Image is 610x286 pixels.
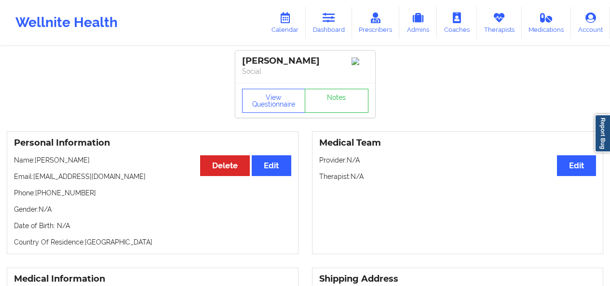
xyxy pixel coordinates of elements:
[352,57,368,65] img: Image%2Fplaceholer-image.png
[477,7,522,39] a: Therapists
[319,137,596,149] h3: Medical Team
[242,89,306,113] button: View Questionnaire
[242,55,368,67] div: [PERSON_NAME]
[571,7,610,39] a: Account
[595,114,610,152] a: Report Bug
[399,7,437,39] a: Admins
[242,67,368,76] p: Social
[14,273,291,285] h3: Medical Information
[252,155,291,176] button: Edit
[14,137,291,149] h3: Personal Information
[319,273,596,285] h3: Shipping Address
[305,89,368,113] a: Notes
[306,7,352,39] a: Dashboard
[522,7,571,39] a: Medications
[14,172,291,181] p: Email: [EMAIL_ADDRESS][DOMAIN_NAME]
[264,7,306,39] a: Calendar
[319,172,596,181] p: Therapist: N/A
[14,188,291,198] p: Phone: [PHONE_NUMBER]
[14,204,291,214] p: Gender: N/A
[14,237,291,247] p: Country Of Residence: [GEOGRAPHIC_DATA]
[14,221,291,231] p: Date of Birth: N/A
[14,155,291,165] p: Name: [PERSON_NAME]
[352,7,400,39] a: Prescribers
[319,155,596,165] p: Provider: N/A
[557,155,596,176] button: Edit
[437,7,477,39] a: Coaches
[200,155,250,176] button: Delete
